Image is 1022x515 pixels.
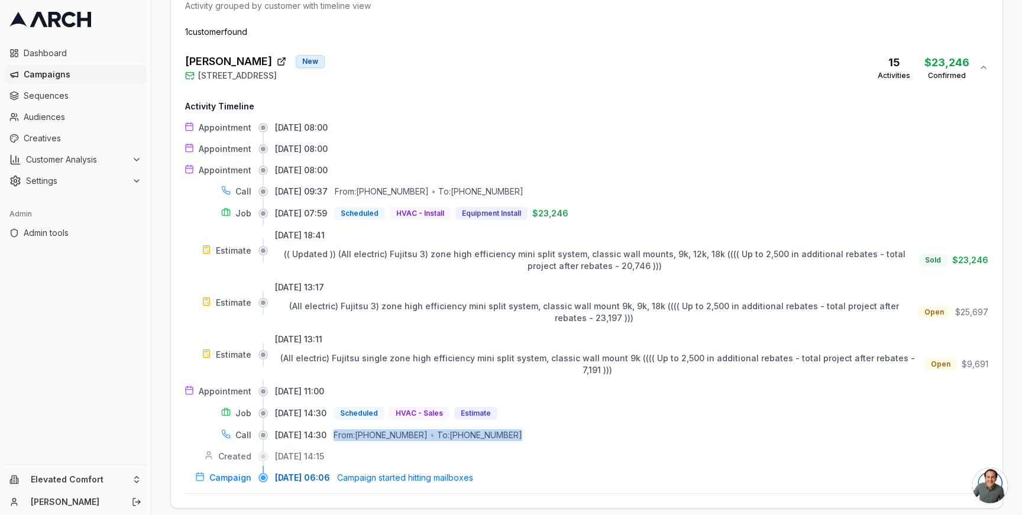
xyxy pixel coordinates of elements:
span: [DATE] 14:15 [275,451,324,462]
button: HVAC - Sales [389,407,449,420]
span: [DATE] 08:00 [275,164,328,176]
span: Estimate [216,349,251,361]
span: $23,246 [952,254,988,266]
button: Equipment Install [455,207,528,220]
div: New [296,55,325,68]
a: Sequences [5,86,146,105]
div: Admin [5,205,146,224]
button: Scheduled [334,207,385,220]
button: Scheduled [334,407,384,420]
span: Estimate [216,245,251,257]
span: Call [235,186,251,197]
button: HVAC - Install [390,207,451,220]
span: Settings [26,175,127,187]
span: $9,691 [962,358,988,370]
span: [DATE] 18:41 [275,229,325,241]
span: Admin tools [24,227,141,239]
div: $23,246 [924,54,969,71]
span: [DATE] 13:17 [275,281,324,293]
div: 1 customer found [185,26,988,38]
button: [PERSON_NAME]New[STREET_ADDRESS]15Activities$23,246Confirmed [185,44,988,91]
div: Activities [878,71,910,80]
span: [DATE] 08:00 [275,122,328,134]
div: [PERSON_NAME]New[STREET_ADDRESS]15Activities$23,246Confirmed [185,91,988,493]
span: [DATE] 07:59 [275,208,327,219]
button: Open [924,352,957,376]
span: [PERSON_NAME] [185,53,272,70]
button: Open [918,300,950,324]
div: • [431,186,436,197]
span: Appointment [199,386,251,397]
span: Dashboard [24,47,141,59]
a: Campaigns [5,65,146,84]
a: Audiences [5,108,146,127]
button: (( Updated )) (All electric) Fujitsu 3) zone high efficiency mini split system, classic wall moun... [275,248,914,272]
span: Creatives [24,132,141,144]
span: Job [235,208,251,219]
span: [DATE] 14:30 [275,407,326,419]
a: Admin tools [5,224,146,242]
h4: Activity Timeline [185,101,988,112]
a: Creatives [5,129,146,148]
span: $25,697 [955,306,988,318]
span: [DATE] 08:00 [275,143,328,155]
button: (All electric) Fujitsu 3) zone high efficiency mini split system, classic wall mount 9k, 9k, 18k ... [275,300,913,324]
button: Settings [5,171,146,190]
span: Audiences [24,111,141,123]
div: Open [918,306,950,319]
span: Sequences [24,90,141,102]
div: Confirmed [924,71,969,80]
span: Appointment [199,122,251,134]
span: Campaign started hitting mailboxes [337,472,473,484]
button: Sold [918,248,947,272]
div: 15 [878,54,910,71]
span: [STREET_ADDRESS] [198,70,277,82]
div: Open [924,358,957,371]
button: Elevated Comfort [5,470,146,489]
span: (( Updated )) (All electric) Fujitsu 3) zone high efficiency mini split system, classic wall moun... [284,249,905,271]
span: Appointment [199,164,251,176]
span: Job [235,407,251,419]
span: Campaigns [24,69,141,80]
div: Sold [918,254,947,267]
span: [DATE] 13:11 [275,333,322,345]
div: • [430,429,435,441]
span: $23,246 [532,208,568,219]
a: Dashboard [5,44,146,63]
div: To: [PHONE_NUMBER] [437,429,522,441]
div: From: [PHONE_NUMBER] [335,186,429,197]
span: (All electric) Fujitsu single zone high efficiency mini split system, classic wall mount 9k (((( ... [280,353,915,375]
div: To: [PHONE_NUMBER] [438,186,523,197]
span: [DATE] 11:00 [275,386,324,397]
span: Created [218,451,251,462]
span: Appointment [199,143,251,155]
span: Estimate [216,297,251,309]
span: Elevated Comfort [31,474,127,485]
span: Campaign [209,472,251,484]
button: Log out [128,494,145,510]
span: [DATE] 09:37 [275,186,328,197]
span: [DATE] 14:30 [275,429,326,441]
span: Call [235,429,251,441]
span: [DATE] 06:06 [275,472,330,484]
a: Open chat [972,468,1008,503]
button: Estimate [454,407,497,420]
span: Customer Analysis [26,154,127,166]
div: From: [PHONE_NUMBER] [334,429,428,441]
button: (All electric) Fujitsu single zone high efficiency mini split system, classic wall mount 9k (((( ... [275,352,920,376]
span: (All electric) Fujitsu 3) zone high efficiency mini split system, classic wall mount 9k, 9k, 18k ... [289,301,899,323]
button: Customer Analysis [5,150,146,169]
a: [PERSON_NAME] [31,496,119,508]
